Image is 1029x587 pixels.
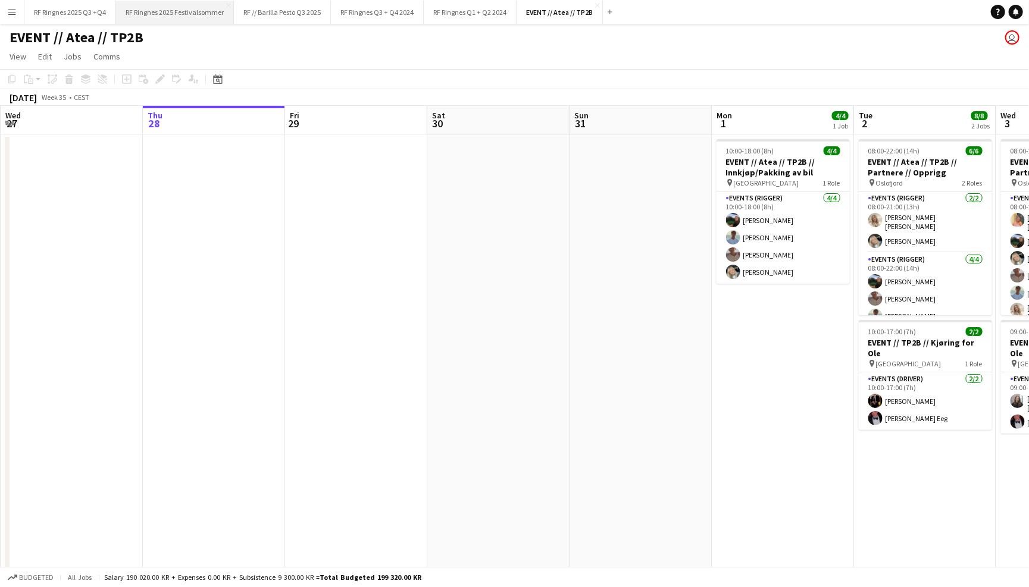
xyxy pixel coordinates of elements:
span: 10:00-17:00 (7h) [868,327,917,336]
div: 2 Jobs [972,121,990,130]
span: 08:00-22:00 (14h) [868,146,920,155]
span: 1 [715,117,732,130]
app-card-role: Events (Rigger)2/208:00-21:00 (13h)[PERSON_NAME] [PERSON_NAME][PERSON_NAME] [859,192,992,253]
button: RF Ringnes 2025 Q3 +Q4 [24,1,116,24]
a: View [5,49,31,64]
span: 2/2 [966,327,983,336]
h3: EVENT // TP2B // Kjøring for Ole [859,337,992,359]
span: 8/8 [971,111,988,120]
span: 31 [573,117,589,130]
button: Budgeted [6,571,55,584]
div: [DATE] [10,92,37,103]
span: 4/4 [832,111,849,120]
app-card-role: Events (Rigger)4/410:00-18:00 (8h)[PERSON_NAME][PERSON_NAME][PERSON_NAME][PERSON_NAME] [717,192,850,284]
span: Jobs [64,51,82,62]
span: 10:00-18:00 (8h) [726,146,774,155]
span: Sun [574,110,589,121]
a: Edit [33,49,57,64]
span: Fri [290,110,299,121]
span: 1 Role [965,359,983,368]
span: Comms [93,51,120,62]
span: Edit [38,51,52,62]
div: 1 Job [833,121,848,130]
app-card-role: Events (Rigger)4/408:00-22:00 (14h)[PERSON_NAME][PERSON_NAME][PERSON_NAME] [859,253,992,349]
span: View [10,51,26,62]
span: 4/4 [824,146,840,155]
app-job-card: 10:00-18:00 (8h)4/4EVENT // Atea // TP2B // Innkjøp/Pakking av bil [GEOGRAPHIC_DATA]1 RoleEvents ... [717,139,850,284]
span: Sat [432,110,445,121]
span: 27 [4,117,21,130]
span: [GEOGRAPHIC_DATA] [734,178,799,187]
span: [GEOGRAPHIC_DATA] [876,359,942,368]
a: Comms [89,49,125,64]
span: 28 [146,117,162,130]
span: All jobs [65,573,94,582]
button: RF Ringnes Q3 + Q4 2024 [331,1,424,24]
span: Tue [859,110,872,121]
h3: EVENT // Atea // TP2B // Partnere // Opprigg [859,156,992,178]
app-job-card: 10:00-17:00 (7h)2/2EVENT // TP2B // Kjøring for Ole [GEOGRAPHIC_DATA]1 RoleEvents (Driver)2/210:0... [859,320,992,430]
h1: EVENT // Atea // TP2B [10,29,143,46]
span: 29 [288,117,299,130]
span: 2 [857,117,872,130]
span: 2 Roles [962,178,983,187]
app-user-avatar: Mille Berger [1005,30,1019,45]
span: 1 Role [823,178,840,187]
span: Budgeted [19,573,54,582]
span: Thu [148,110,162,121]
span: 6/6 [966,146,983,155]
button: EVENT // Atea // TP2B [517,1,603,24]
app-job-card: 08:00-22:00 (14h)6/6EVENT // Atea // TP2B // Partnere // Opprigg Oslofjord2 RolesEvents (Rigger)2... [859,139,992,315]
h3: EVENT // Atea // TP2B // Innkjøp/Pakking av bil [717,156,850,178]
span: 30 [430,117,445,130]
button: RF Ringnes Q1 + Q2 2024 [424,1,517,24]
span: Total Budgeted 199 320.00 KR [320,573,421,582]
span: 3 [999,117,1017,130]
app-card-role: Events (Driver)2/210:00-17:00 (7h)[PERSON_NAME][PERSON_NAME] Eeg [859,372,992,430]
div: Salary 190 020.00 KR + Expenses 0.00 KR + Subsistence 9 300.00 KR = [104,573,421,582]
button: RF Ringnes 2025 Festivalsommer [116,1,234,24]
div: CEST [74,93,89,102]
span: Mon [717,110,732,121]
span: Wed [1001,110,1017,121]
span: Wed [5,110,21,121]
a: Jobs [59,49,86,64]
span: Week 35 [39,93,69,102]
button: RF // Barilla Pesto Q3 2025 [234,1,331,24]
span: Oslofjord [876,178,903,187]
